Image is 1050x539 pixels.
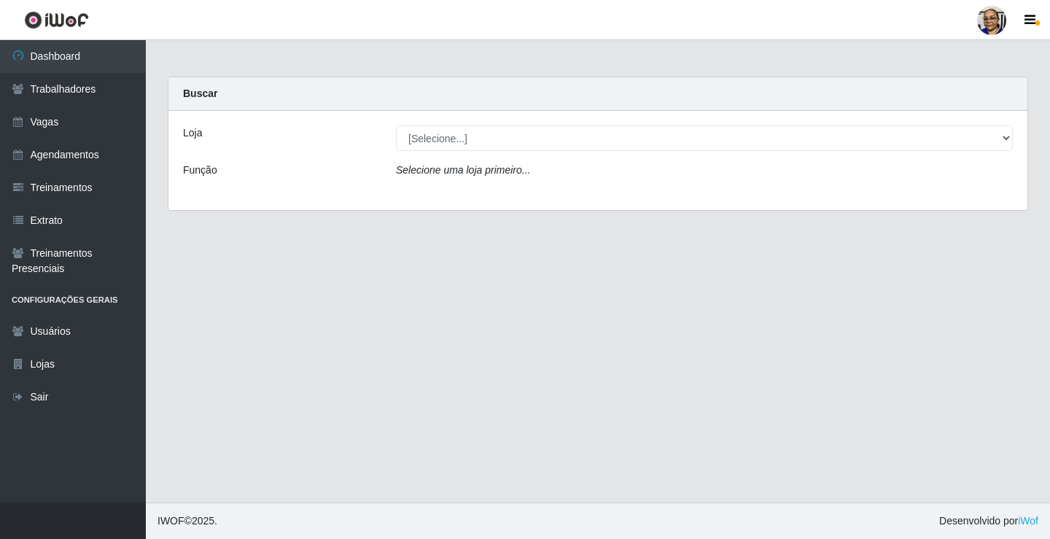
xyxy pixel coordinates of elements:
label: Função [183,163,217,178]
span: IWOF [157,515,184,527]
span: © 2025 . [157,513,217,529]
a: iWof [1018,515,1038,527]
strong: Buscar [183,88,217,99]
label: Loja [183,125,202,141]
i: Selecione uma loja primeiro... [396,164,530,176]
span: Desenvolvido por [939,513,1038,529]
img: CoreUI Logo [24,11,89,29]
